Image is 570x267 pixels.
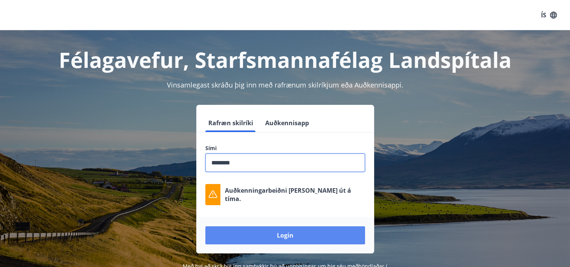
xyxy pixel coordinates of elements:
label: Sími [205,144,365,152]
button: Rafræn skilríki [205,114,256,132]
button: Auðkennisapp [262,114,312,132]
button: Login [205,226,365,244]
button: ÍS [537,8,561,22]
span: Vinsamlegast skráðu þig inn með rafrænum skilríkjum eða Auðkennisappi. [167,80,403,89]
h1: Félagavefur, Starfsmannafélag Landspítala [23,45,547,74]
p: Auðkenningarbeiðni [PERSON_NAME] út á tíma. [225,186,365,203]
